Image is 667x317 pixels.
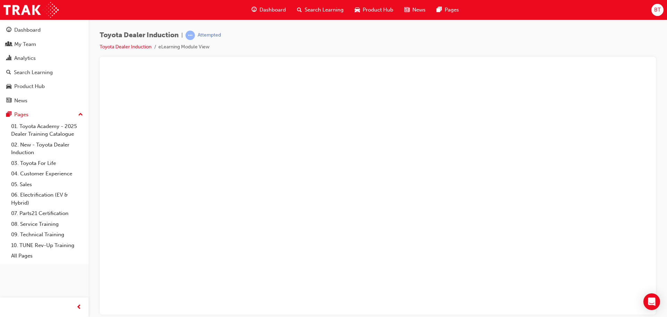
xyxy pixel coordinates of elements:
span: News [412,6,426,14]
span: car-icon [355,6,360,14]
a: Product Hub [3,80,86,93]
span: prev-icon [76,303,82,312]
a: 06. Electrification (EV & Hybrid) [8,190,86,208]
a: 08. Service Training [8,219,86,230]
a: car-iconProduct Hub [349,3,399,17]
a: guage-iconDashboard [246,3,291,17]
div: Attempted [198,32,221,39]
a: 10. TUNE Rev-Up Training [8,240,86,251]
a: 02. New - Toyota Dealer Induction [8,140,86,158]
span: search-icon [6,70,11,76]
span: pages-icon [6,112,11,118]
a: Toyota Dealer Induction [100,44,151,50]
li: eLearning Module View [158,43,209,51]
a: news-iconNews [399,3,431,17]
a: 03. Toyota For Life [8,158,86,169]
span: Product Hub [363,6,393,14]
span: Dashboard [260,6,286,14]
a: 09. Technical Training [8,229,86,240]
div: Pages [14,111,28,119]
a: News [3,94,86,107]
button: BT [651,4,664,16]
span: news-icon [404,6,410,14]
button: Pages [3,108,86,121]
a: pages-iconPages [431,3,464,17]
span: guage-icon [252,6,257,14]
span: Search Learning [305,6,344,14]
div: Open Intercom Messenger [643,293,660,310]
div: My Team [14,40,36,48]
a: 05. Sales [8,179,86,190]
img: Trak [3,2,59,18]
a: My Team [3,38,86,51]
span: search-icon [297,6,302,14]
a: Analytics [3,52,86,65]
span: BT [654,6,661,14]
a: Dashboard [3,24,86,37]
div: Search Learning [14,69,53,77]
span: car-icon [6,84,11,90]
span: learningRecordVerb_ATTEMPT-icon [186,31,195,40]
a: search-iconSearch Learning [291,3,349,17]
a: All Pages [8,251,86,261]
a: 07. Parts21 Certification [8,208,86,219]
a: 04. Customer Experience [8,168,86,179]
span: chart-icon [6,55,11,62]
span: | [181,31,183,39]
span: guage-icon [6,27,11,33]
span: news-icon [6,98,11,104]
div: Analytics [14,54,36,62]
span: pages-icon [437,6,442,14]
span: Pages [445,6,459,14]
div: News [14,97,27,105]
a: Search Learning [3,66,86,79]
span: people-icon [6,41,11,48]
a: 01. Toyota Academy - 2025 Dealer Training Catalogue [8,121,86,140]
button: DashboardMy TeamAnalyticsSearch LearningProduct HubNews [3,22,86,108]
div: Product Hub [14,82,45,90]
span: Toyota Dealer Induction [100,31,179,39]
span: up-icon [78,110,83,119]
div: Dashboard [14,26,41,34]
